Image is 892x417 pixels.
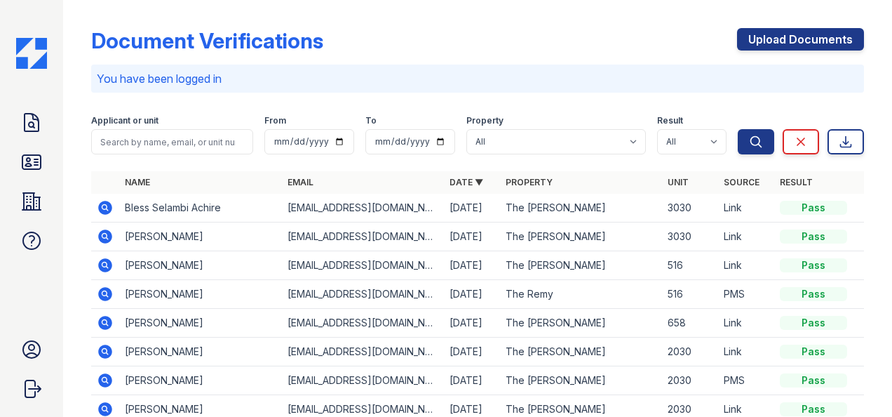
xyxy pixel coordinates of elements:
td: Link [718,251,774,280]
img: CE_Icon_Blue-c292c112584629df590d857e76928e9f676e5b41ef8f769ba2f05ee15b207248.png [16,38,47,69]
a: Name [125,177,150,187]
td: The [PERSON_NAME] [500,338,662,366]
div: Pass [780,373,847,388]
td: 3030 [662,223,718,251]
td: Link [718,309,774,338]
div: Pass [780,287,847,301]
div: Document Verifications [91,28,323,53]
td: The [PERSON_NAME] [500,309,662,338]
td: [PERSON_NAME] [119,251,281,280]
a: Email [288,177,313,187]
td: 2030 [662,366,718,395]
td: [EMAIL_ADDRESS][DOMAIN_NAME] [282,338,444,366]
p: You have been logged in [97,70,858,87]
a: Upload Documents [737,28,864,51]
td: [DATE] [444,338,500,366]
td: [PERSON_NAME] [119,338,281,366]
td: [EMAIL_ADDRESS][DOMAIN_NAME] [282,309,444,338]
td: [DATE] [444,366,500,395]
a: Property [506,177,553,187]
td: [PERSON_NAME] [119,280,281,309]
td: PMS [718,366,774,395]
input: Search by name, email, or unit number [91,129,253,154]
td: PMS [718,280,774,309]
td: [EMAIL_ADDRESS][DOMAIN_NAME] [282,280,444,309]
td: [PERSON_NAME] [119,223,281,251]
td: [DATE] [444,280,500,309]
td: Link [718,338,774,366]
a: Date ▼ [450,177,483,187]
td: The [PERSON_NAME] [500,194,662,223]
td: 516 [662,251,718,280]
div: Pass [780,345,847,359]
td: 516 [662,280,718,309]
div: Pass [780,201,847,215]
td: Bless Selambi Achire [119,194,281,223]
div: Pass [780,402,847,416]
a: Result [780,177,813,187]
label: Applicant or unit [91,115,158,126]
td: [PERSON_NAME] [119,309,281,338]
td: [DATE] [444,309,500,338]
td: 658 [662,309,718,338]
td: Link [718,194,774,223]
div: Pass [780,258,847,272]
td: The [PERSON_NAME] [500,251,662,280]
div: Pass [780,316,847,330]
a: Unit [668,177,689,187]
label: Property [466,115,504,126]
td: [EMAIL_ADDRESS][DOMAIN_NAME] [282,251,444,280]
label: To [365,115,377,126]
td: 2030 [662,338,718,366]
label: From [264,115,286,126]
td: [EMAIL_ADDRESS][DOMAIN_NAME] [282,194,444,223]
td: The Remy [500,280,662,309]
a: Source [724,177,759,187]
td: [EMAIL_ADDRESS][DOMAIN_NAME] [282,366,444,395]
td: The [PERSON_NAME] [500,223,662,251]
td: [DATE] [444,223,500,251]
td: [DATE] [444,251,500,280]
td: [DATE] [444,194,500,223]
td: [PERSON_NAME] [119,366,281,395]
div: Pass [780,230,847,244]
td: Link [718,223,774,251]
td: [EMAIL_ADDRESS][DOMAIN_NAME] [282,223,444,251]
td: 3030 [662,194,718,223]
label: Result [657,115,683,126]
td: The [PERSON_NAME] [500,366,662,395]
